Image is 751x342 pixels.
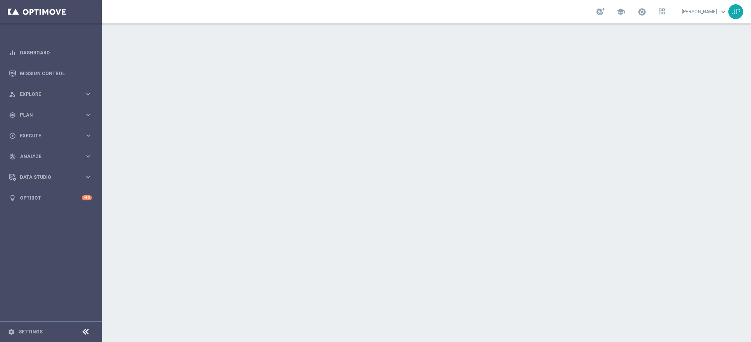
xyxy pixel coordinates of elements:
button: track_changes Analyze keyboard_arrow_right [9,153,92,160]
span: Analyze [20,154,84,159]
i: keyboard_arrow_right [84,132,92,139]
button: play_circle_outline Execute keyboard_arrow_right [9,133,92,139]
button: equalizer Dashboard [9,50,92,56]
span: Data Studio [20,175,84,180]
i: play_circle_outline [9,132,16,139]
i: equalizer [9,49,16,56]
i: keyboard_arrow_right [84,153,92,160]
div: Execute [9,132,84,139]
i: keyboard_arrow_right [84,90,92,98]
div: Data Studio [9,174,84,181]
button: person_search Explore keyboard_arrow_right [9,91,92,97]
button: Mission Control [9,70,92,77]
button: gps_fixed Plan keyboard_arrow_right [9,112,92,118]
a: [PERSON_NAME]keyboard_arrow_down [681,6,728,18]
span: Execute [20,133,84,138]
a: Mission Control [20,63,92,84]
div: Optibot [9,187,92,208]
div: Explore [9,91,84,98]
i: keyboard_arrow_right [84,173,92,181]
span: keyboard_arrow_down [719,7,728,16]
i: gps_fixed [9,112,16,119]
i: track_changes [9,153,16,160]
i: settings [8,328,15,335]
div: +10 [82,195,92,200]
span: Plan [20,113,84,117]
span: school [616,7,625,16]
div: Dashboard [9,42,92,63]
button: Data Studio keyboard_arrow_right [9,174,92,180]
div: Analyze [9,153,84,160]
a: Optibot [20,187,82,208]
i: lightbulb [9,194,16,202]
div: JP [728,4,743,19]
div: Mission Control [9,63,92,84]
div: Plan [9,112,84,119]
button: lightbulb Optibot +10 [9,195,92,201]
span: Explore [20,92,84,97]
i: person_search [9,91,16,98]
i: keyboard_arrow_right [84,111,92,119]
a: Dashboard [20,42,92,63]
a: Settings [19,329,43,334]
